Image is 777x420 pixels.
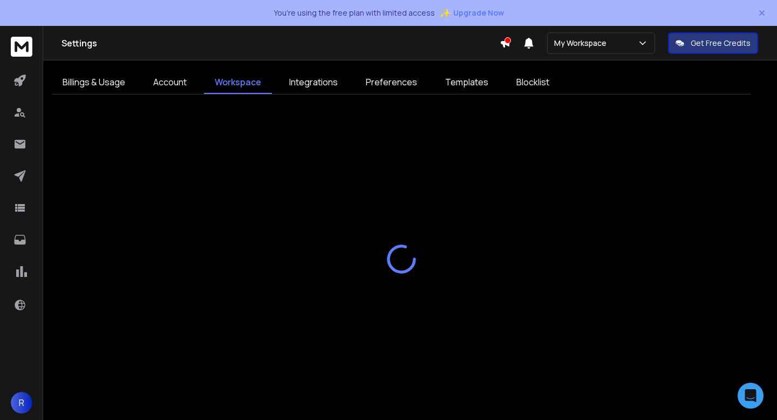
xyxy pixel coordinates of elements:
[11,392,32,414] button: R
[278,71,349,94] a: Integrations
[52,71,136,94] a: Billings & Usage
[434,71,499,94] a: Templates
[691,38,751,49] p: Get Free Credits
[439,2,504,24] button: ✨Upgrade Now
[274,8,435,18] p: You're using the free plan with limited access
[204,71,272,94] a: Workspace
[439,5,451,21] span: ✨
[355,71,428,94] a: Preferences
[738,383,764,409] div: Open Intercom Messenger
[453,8,504,18] span: Upgrade Now
[668,32,758,54] button: Get Free Credits
[554,38,611,49] p: My Workspace
[62,37,500,50] h1: Settings
[142,71,197,94] a: Account
[506,71,560,94] a: Blocklist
